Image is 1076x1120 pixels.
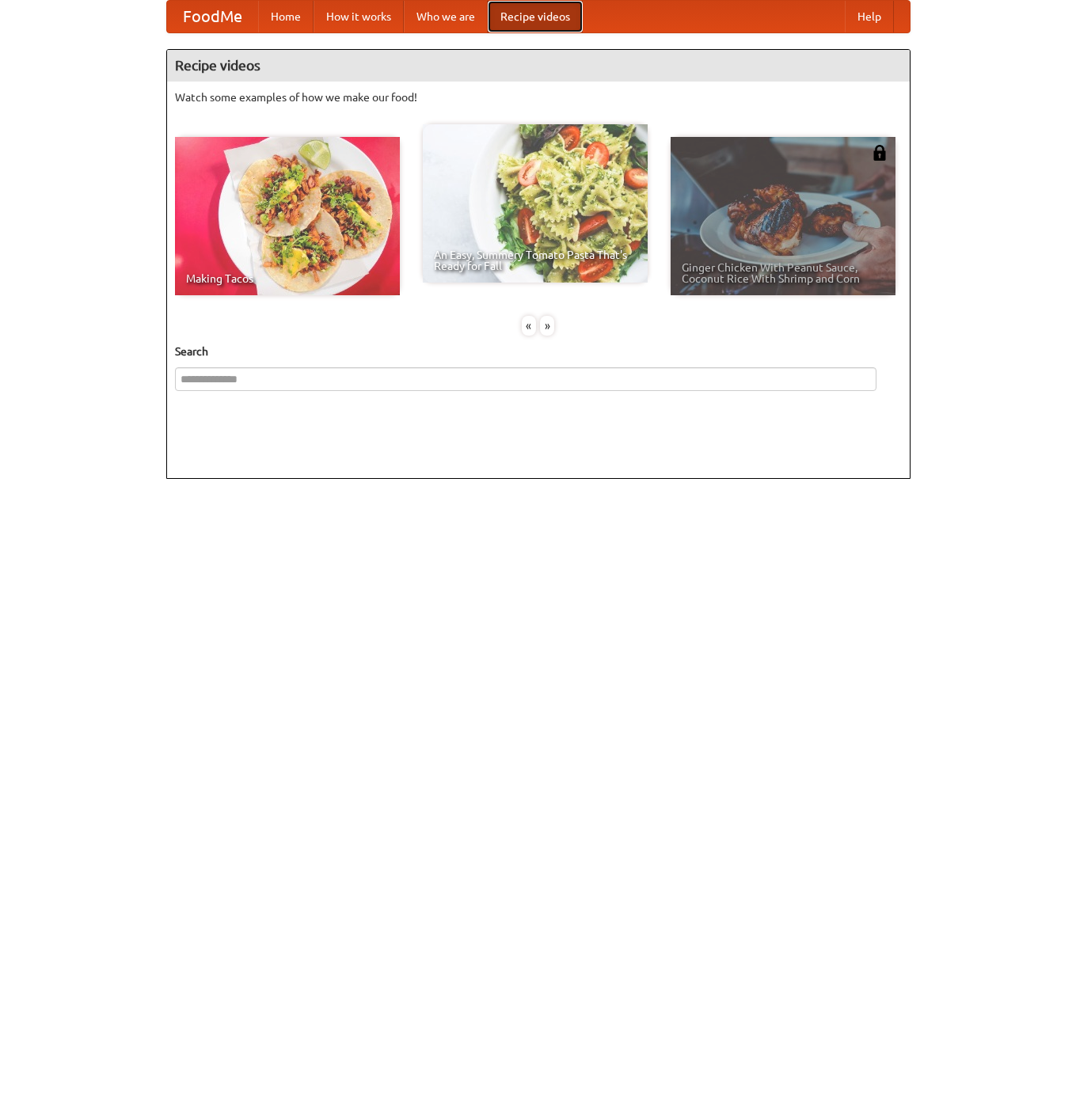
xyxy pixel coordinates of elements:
a: FoodMe [167,1,258,32]
h4: Recipe videos [167,50,910,82]
a: Making Tacos [175,137,400,295]
div: » [540,316,554,336]
h5: Search [175,344,902,359]
a: Help [845,1,894,32]
img: 483408.png [872,145,888,161]
a: Who we are [404,1,488,32]
div: « [522,316,536,336]
a: Home [258,1,314,32]
p: Watch some examples of how we make our food! [175,89,902,105]
a: Recipe videos [488,1,583,32]
span: An Easy, Summery Tomato Pasta That's Ready for Fall [434,249,637,271]
span: Making Tacos [186,273,389,284]
a: An Easy, Summery Tomato Pasta That's Ready for Fall [423,124,648,283]
a: How it works [314,1,404,32]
